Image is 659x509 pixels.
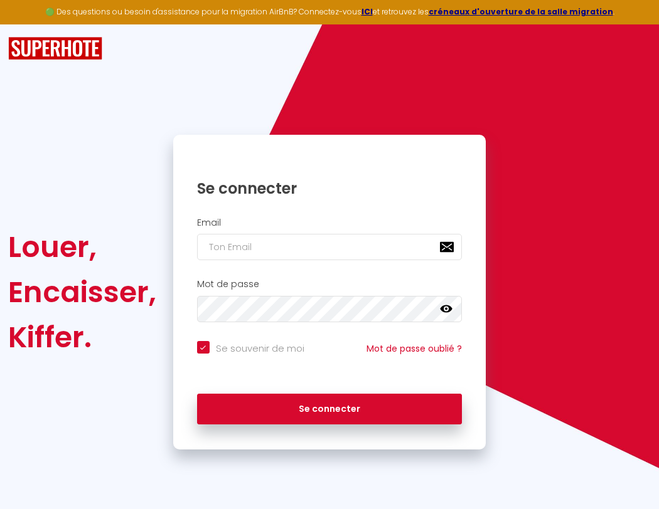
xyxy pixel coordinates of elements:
[429,6,613,17] a: créneaux d'ouverture de la salle migration
[8,315,156,360] div: Kiffer.
[367,342,462,355] a: Mot de passe oublié ?
[362,6,373,17] a: ICI
[197,234,463,260] input: Ton Email
[8,37,102,60] img: SuperHote logo
[197,279,463,290] h2: Mot de passe
[197,179,463,198] h1: Se connecter
[8,270,156,315] div: Encaisser,
[197,218,463,228] h2: Email
[8,224,156,270] div: Louer,
[197,394,463,425] button: Se connecter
